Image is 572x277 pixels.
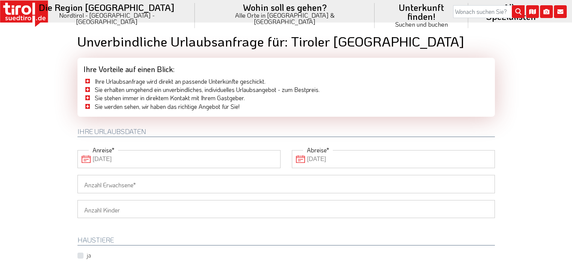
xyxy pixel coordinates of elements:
[77,58,495,77] div: Ihre Vorteile auf einen Blick:
[86,251,91,259] label: ja
[77,236,495,245] h2: HAUSTIERE
[526,5,539,18] i: Karte öffnen
[77,128,495,137] h2: Ihre Urlaubsdaten
[453,5,525,18] input: Wonach suchen Sie?
[83,86,489,94] li: Sie erhalten umgehend ein unverbindliches, individuelles Urlaubsangebot - zum Bestpreis.
[540,5,553,18] i: Fotogalerie
[77,34,495,49] h1: Unverbindliche Urlaubsanfrage für: Tiroler [GEOGRAPHIC_DATA]
[554,5,567,18] i: Kontakt
[83,94,489,102] li: Sie stehen immer in direktem Kontakt mit Ihrem Gastgeber.
[204,12,366,25] small: Alle Orte in [GEOGRAPHIC_DATA] & [GEOGRAPHIC_DATA]
[83,77,489,86] li: Ihre Urlaubsanfrage wird direkt an passende Unterkünfte geschickt.
[83,102,489,111] li: Sie werden sehen, wir haben das richtige Angebot für Sie!
[384,21,459,27] small: Suchen und buchen
[28,12,186,25] small: Nordtirol - [GEOGRAPHIC_DATA] - [GEOGRAPHIC_DATA]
